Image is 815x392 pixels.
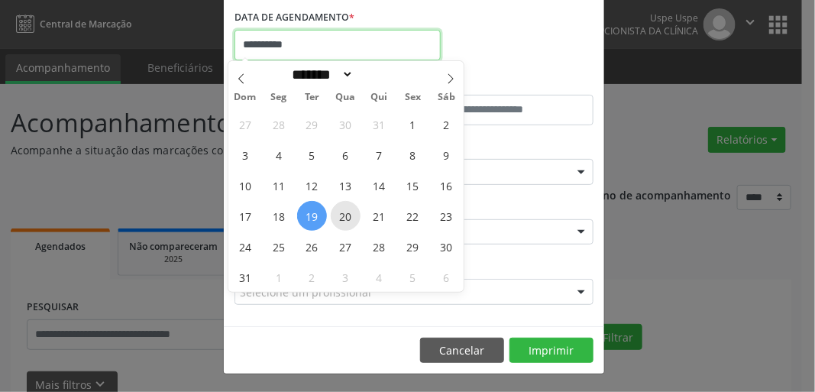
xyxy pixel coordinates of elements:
span: Dom [228,92,262,102]
span: Agosto 20, 2025 [331,201,361,231]
span: Setembro 2, 2025 [297,262,327,292]
span: Agosto 17, 2025 [230,201,260,231]
select: Month [287,66,354,83]
span: Agosto 25, 2025 [264,232,293,261]
span: Agosto 29, 2025 [398,232,428,261]
span: Agosto 8, 2025 [398,140,428,170]
span: Setembro 1, 2025 [264,262,293,292]
span: Agosto 7, 2025 [364,140,394,170]
button: Cancelar [420,338,504,364]
span: Agosto 16, 2025 [432,170,461,200]
span: Agosto 24, 2025 [230,232,260,261]
span: Agosto 18, 2025 [264,201,293,231]
span: Setembro 3, 2025 [331,262,361,292]
span: Agosto 15, 2025 [398,170,428,200]
span: Agosto 14, 2025 [364,170,394,200]
span: Agosto 11, 2025 [264,170,293,200]
span: Qui [363,92,396,102]
span: Agosto 31, 2025 [230,262,260,292]
span: Agosto 5, 2025 [297,140,327,170]
span: Julho 29, 2025 [297,109,327,139]
span: Qua [329,92,363,102]
span: Agosto 21, 2025 [364,201,394,231]
span: Agosto 23, 2025 [432,201,461,231]
span: Sáb [430,92,464,102]
span: Agosto 10, 2025 [230,170,260,200]
span: Agosto 27, 2025 [331,232,361,261]
span: Agosto 22, 2025 [398,201,428,231]
span: Agosto 30, 2025 [432,232,461,261]
span: Agosto 13, 2025 [331,170,361,200]
label: ATÉ [418,71,593,95]
span: Julho 27, 2025 [230,109,260,139]
span: Agosto 9, 2025 [432,140,461,170]
span: Julho 28, 2025 [264,109,293,139]
span: Seg [262,92,296,102]
span: Agosto 12, 2025 [297,170,327,200]
span: Agosto 3, 2025 [230,140,260,170]
span: Selecione um profissional [240,284,371,300]
span: Agosto 4, 2025 [264,140,293,170]
span: Agosto 19, 2025 [297,201,327,231]
span: Ter [296,92,329,102]
span: Agosto 28, 2025 [364,232,394,261]
span: Agosto 6, 2025 [331,140,361,170]
span: Sex [396,92,430,102]
span: Setembro 5, 2025 [398,262,428,292]
span: Julho 30, 2025 [331,109,361,139]
span: Agosto 1, 2025 [398,109,428,139]
span: Julho 31, 2025 [364,109,394,139]
span: Agosto 26, 2025 [297,232,327,261]
label: DATA DE AGENDAMENTO [234,6,354,30]
input: Year [354,66,404,83]
button: Imprimir [509,338,593,364]
span: Setembro 6, 2025 [432,262,461,292]
span: Agosto 2, 2025 [432,109,461,139]
span: Setembro 4, 2025 [364,262,394,292]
